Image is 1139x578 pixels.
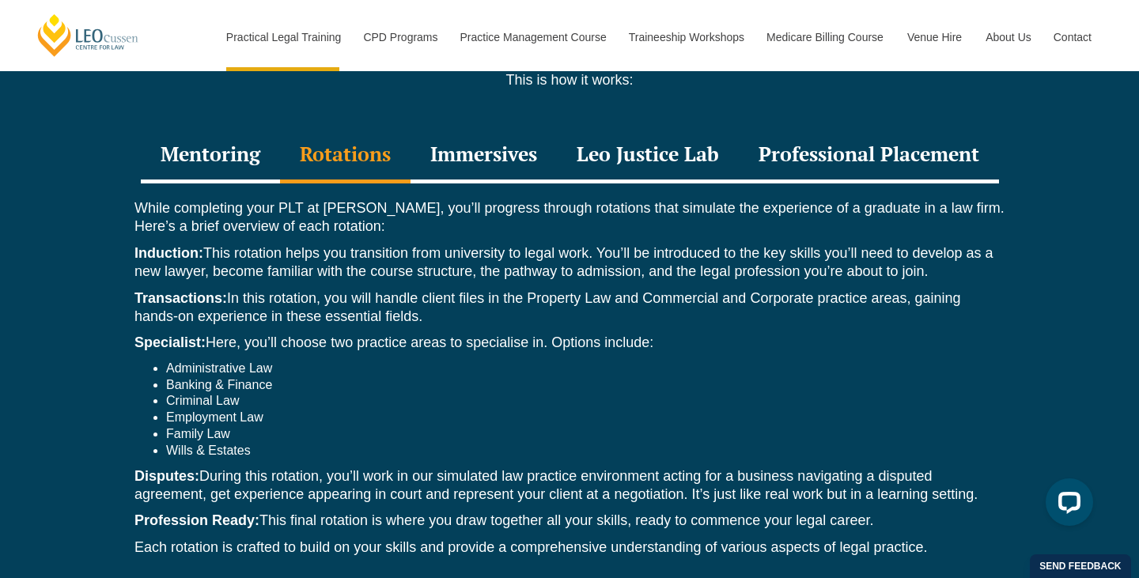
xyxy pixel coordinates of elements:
a: Venue Hire [895,3,974,71]
a: About Us [974,3,1042,71]
div: Leo Justice Lab [557,128,739,183]
a: Practical Legal Training [214,3,352,71]
iframe: LiveChat chat widget [1033,472,1099,538]
a: Medicare Billing Course [755,3,895,71]
div: Professional Placement [739,128,999,183]
li: Family Law [166,426,1005,443]
strong: Profession Ready: [134,512,259,528]
strong: Disputes: [134,468,199,484]
li: Banking & Finance [166,377,1005,394]
p: Each rotation is crafted to build on your skills and provide a comprehensive understanding of var... [134,538,1005,557]
strong: Transactions: [134,290,227,306]
div: Mentoring [141,128,280,183]
a: Practice Management Course [448,3,617,71]
a: Traineeship Workshops [617,3,755,71]
a: [PERSON_NAME] Centre for Law [36,13,141,58]
strong: Specialist: [134,334,206,350]
li: Wills & Estates [166,443,1005,459]
div: Rotations [280,128,411,183]
p: While completing your PLT at [PERSON_NAME], you’ll progress through rotations that simulate the e... [134,199,1005,236]
div: Immersives [411,128,557,183]
li: Employment Law [166,410,1005,426]
li: Administrative Law [166,361,1005,377]
p: During this rotation, you’ll work in our simulated law practice environment acting for a business... [134,467,1005,504]
p: This final rotation is where you draw together all your skills, ready to commence your legal career. [134,512,1005,530]
li: Criminal Law [166,393,1005,410]
a: Contact [1042,3,1103,71]
p: In this rotation, you will handle client files in the Property Law and Commercial and Corporate p... [134,289,1005,327]
p: Here, you’ll choose two practice areas to specialise in. Options include: [134,334,1005,352]
strong: Induction: [134,245,203,261]
a: CPD Programs [351,3,448,71]
p: This rotation helps you transition from university to legal work. You’ll be introduced to the key... [134,244,1005,281]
